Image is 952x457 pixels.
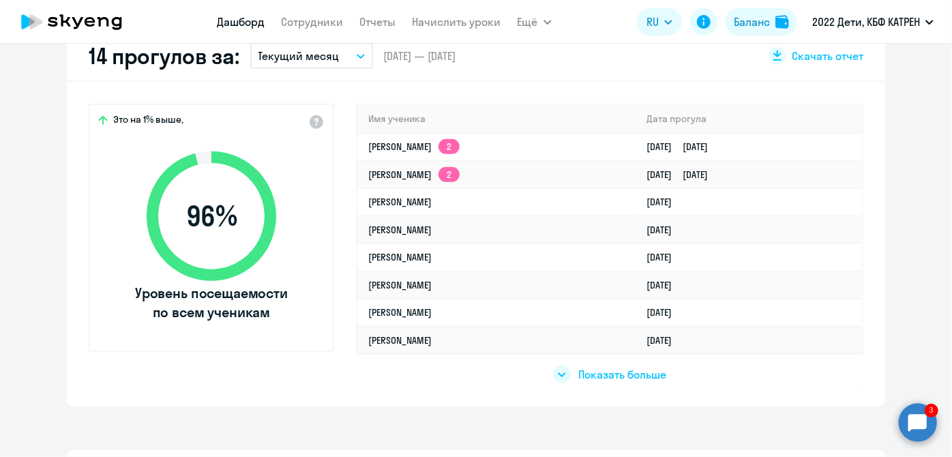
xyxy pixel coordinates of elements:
button: RU [637,8,682,35]
span: 96 % [133,200,290,233]
th: Дата прогула [636,105,862,133]
button: Текущий месяц [250,43,373,69]
a: [DATE][DATE] [646,168,719,181]
a: [DATE] [646,251,683,263]
a: [DATE] [646,279,683,291]
p: 2022 Дети, КБФ КАТРЕН [812,14,920,30]
a: [DATE][DATE] [646,141,719,153]
app-skyeng-badge: 2 [438,167,460,182]
a: [PERSON_NAME] [368,334,432,347]
a: [DATE] [646,306,683,319]
a: Сотрудники [282,15,344,29]
span: Скачать отчет [792,48,863,63]
button: 2022 Дети, КБФ КАТРЕН [805,5,940,38]
button: Балансbalance [726,8,797,35]
span: Это на 1% выше, [113,113,183,130]
a: [PERSON_NAME] [368,196,432,208]
img: balance [775,15,789,29]
button: Ещё [518,8,552,35]
a: [PERSON_NAME] [368,224,432,236]
a: [DATE] [646,224,683,236]
a: Дашборд [218,15,265,29]
p: Текущий месяц [258,48,340,64]
a: [PERSON_NAME] [368,306,432,319]
a: Отчеты [360,15,396,29]
a: [DATE] [646,334,683,347]
app-skyeng-badge: 2 [438,139,460,154]
a: [DATE] [646,196,683,208]
span: Показать больше [579,367,667,382]
a: Начислить уроки [413,15,501,29]
span: Ещё [518,14,538,30]
span: Уровень посещаемости по всем ученикам [133,284,290,322]
div: Баланс [734,14,770,30]
span: [DATE] — [DATE] [384,48,456,63]
a: [PERSON_NAME]2 [368,141,460,153]
h2: 14 прогулов за: [89,42,239,70]
a: [PERSON_NAME] [368,279,432,291]
th: Имя ученика [357,105,636,133]
a: [PERSON_NAME] [368,251,432,263]
a: [PERSON_NAME]2 [368,168,460,181]
span: RU [646,14,659,30]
